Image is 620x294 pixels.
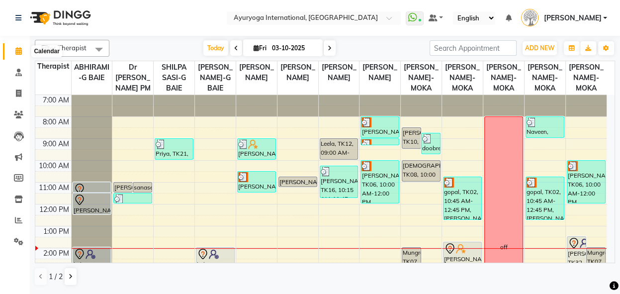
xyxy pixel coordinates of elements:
[543,13,601,23] span: [PERSON_NAME]
[442,61,483,95] span: [PERSON_NAME]-MOKA
[401,61,442,95] span: [PERSON_NAME]-MOKA
[41,248,71,259] div: 2:00 PM
[525,44,554,52] span: ADD NEW
[361,139,399,145] div: [PERSON_NAME], TK04, 09:00 AM-09:15 AM, Virechanam
[359,61,400,84] span: [PERSON_NAME]
[251,44,269,52] span: Fri
[361,117,399,137] div: [PERSON_NAME], TK04, 08:00 AM-09:00 AM, [GEOGRAPHIC_DATA]
[112,61,153,95] span: Dr [PERSON_NAME] PM
[443,242,481,263] div: [PERSON_NAME], TK14, 01:45 PM-02:45 PM, [GEOGRAPHIC_DATA] facial
[525,61,565,95] span: [PERSON_NAME]-MOKA
[422,133,440,154] div: doobree, TK29, 08:45 AM-09:45 AM, Ayur Relax (Abhyangam + Steam)
[238,139,275,159] div: [PERSON_NAME], TK27, 09:00 AM-10:00 AM, 1hr session
[523,41,557,55] button: ADD NEW
[521,9,538,26] img: Pratap Singh
[361,161,399,203] div: [PERSON_NAME], TK06, 10:00 AM-12:00 PM, [PERSON_NAME] (Abh + Kizhi + Dhara + Steam)
[402,128,421,148] div: [PERSON_NAME], TK10, 08:30 AM-09:30 AM, Brightening Facial
[269,41,319,56] input: 2025-10-03
[566,61,607,95] span: [PERSON_NAME]-MOKA
[203,40,228,56] span: Today
[236,61,277,84] span: [PERSON_NAME]
[37,161,71,171] div: 10:00 AM
[37,183,71,193] div: 11:00 AM
[37,204,71,215] div: 12:00 PM
[320,166,358,197] div: [PERSON_NAME], TK16, 10:15 AM-11:45 AM, Navajeevan WB
[114,183,132,192] div: [PERSON_NAME], TK35, 11:00 AM-11:30 AM, Consultation with [PERSON_NAME] at [GEOGRAPHIC_DATA]
[483,61,524,95] span: [PERSON_NAME]-MOKA
[41,226,71,237] div: 1:00 PM
[49,272,63,282] span: 1 / 2
[279,177,317,187] div: [PERSON_NAME], TK18, 10:45 AM-11:15 AM, Consultation with [PERSON_NAME] at [GEOGRAPHIC_DATA]
[443,177,481,219] div: gopal, TK02, 10:45 AM-12:45 PM, [PERSON_NAME] (Abh + Kizhi + Dhara + Steam)
[41,95,71,105] div: 7:00 AM
[500,243,507,252] div: off
[277,61,318,84] span: [PERSON_NAME]
[402,161,440,181] div: [DEMOGRAPHIC_DATA], TK08, 10:00 AM-11:00 AM, Rujahari (Ayurvedic pain relieveing massage)
[155,139,193,159] div: Priya, TK21, 09:00 AM-10:00 AM, Rujahari (Ayurvedic pain relieveing massage)
[31,46,62,58] div: Calendar
[567,237,586,268] div: [PERSON_NAME], TK32, 01:30 PM-03:00 PM, [PERSON_NAME]
[73,183,111,192] div: [PERSON_NAME], TK18, 11:00 AM-11:30 AM, Herbal hair pack
[320,139,358,159] div: Leela, TK12, 09:00 AM-10:00 AM, Ayur Relax (Abhyangam + Steam)
[73,194,111,214] div: [PERSON_NAME], TK18, 11:30 AM-12:30 PM, Rujahari (Ayurvedic pain relieveing massage)
[114,194,152,203] div: [PERSON_NAME], TK23, 11:30 AM-12:00 PM, Consultation with [PERSON_NAME] at [GEOGRAPHIC_DATA]
[195,61,236,95] span: [PERSON_NAME]-G BAIE
[430,40,517,56] input: Search Appointment
[526,117,564,137] div: Naveen, TK11, 08:00 AM-09:00 AM, Ayur Relax (Abhyangam + Steam)
[25,4,93,32] img: logo
[319,61,359,84] span: [PERSON_NAME]
[41,139,71,149] div: 9:00 AM
[526,177,564,219] div: gopal, TK02, 10:45 AM-12:45 PM, [PERSON_NAME] (Abh + Kizhi + Dhara + Steam)
[41,117,71,127] div: 8:00 AM
[133,183,152,192] div: sanasee, TK09, 11:00 AM-11:30 AM, Consultation with [PERSON_NAME] at [GEOGRAPHIC_DATA]
[154,61,194,95] span: SHILPA SASI-G BAIE
[567,161,605,203] div: [PERSON_NAME], TK06, 10:00 AM-12:00 PM, [PERSON_NAME] (Abh + Kizhi + Dhara + Steam)
[238,172,275,192] div: [PERSON_NAME], TK22, 10:30 AM-11:30 AM, 1hr session
[35,61,71,72] div: Therapist
[72,61,112,84] span: ABHIRAMI-G BAIE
